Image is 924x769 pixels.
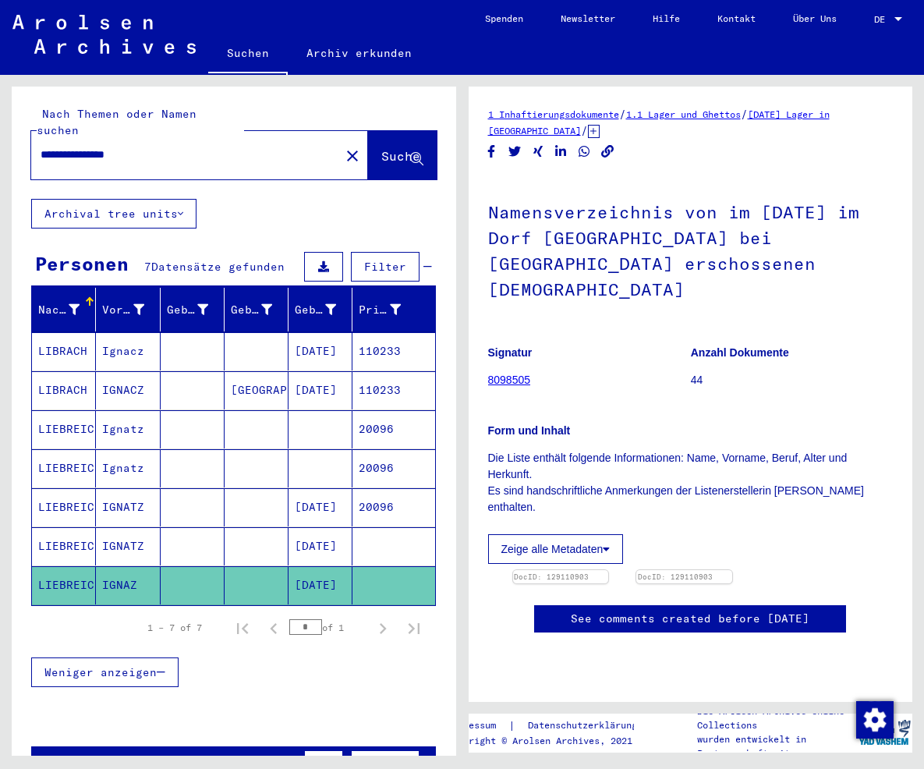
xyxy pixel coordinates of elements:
mat-header-cell: Geburtsname [161,288,225,331]
button: Weniger anzeigen [31,657,179,687]
span: Weniger anzeigen [44,665,157,679]
mat-header-cell: Prisoner # [352,288,434,331]
mat-cell: 20096 [352,449,434,487]
img: Zustimmung ändern [856,701,894,739]
mat-cell: IGNACZ [96,371,160,409]
b: Anzahl Dokumente [691,346,789,359]
p: Die Liste enthält folgende Informationen: Name, Vorname, Beruf, Alter und Herkunft. Es sind hands... [488,450,894,516]
mat-header-cell: Geburt‏ [225,288,289,331]
mat-cell: IGNATZ [96,488,160,526]
div: Geburt‏ [231,297,292,322]
p: Die Arolsen Archives Online-Collections [697,704,856,732]
span: Filter [364,260,406,274]
button: Archival tree units [31,199,196,229]
mat-cell: LIBRACH [32,371,96,409]
mat-cell: LIEBREICH [32,488,96,526]
div: Nachname [38,297,99,322]
p: Copyright © Arolsen Archives, 2021 [447,734,656,748]
div: Nachname [38,302,80,318]
mat-header-cell: Vorname [96,288,160,331]
mat-cell: IGNAZ [96,566,160,604]
a: Archiv erkunden [288,34,430,72]
mat-cell: 110233 [352,371,434,409]
mat-header-cell: Geburtsdatum [289,288,352,331]
mat-header-cell: Nachname [32,288,96,331]
h1: Namensverzeichnis von im [DATE] im Dorf [GEOGRAPHIC_DATA] bei [GEOGRAPHIC_DATA] erschossenen [DEM... [488,176,894,322]
div: Geburtsdatum [295,297,356,322]
button: Copy link [600,142,616,161]
b: Form und Inhalt [488,424,571,437]
div: Prisoner # [359,297,420,322]
div: Prisoner # [359,302,400,318]
span: / [619,107,626,121]
div: 1 – 7 of 7 [147,621,202,635]
mat-cell: [DATE] [289,488,352,526]
button: Filter [351,252,420,282]
div: | [447,718,656,734]
div: Personen [35,250,129,278]
div: Geburt‏ [231,302,272,318]
button: Clear [337,140,368,171]
button: Zeige alle Metadaten [488,534,624,564]
button: Last page [398,612,430,643]
a: Datenschutzerklärung [515,718,656,734]
mat-cell: 20096 [352,410,434,448]
mat-cell: [DATE] [289,371,352,409]
button: Share on Facebook [483,142,500,161]
mat-label: Nach Themen oder Namen suchen [37,107,196,137]
mat-cell: Ignacz [96,332,160,370]
a: 1 Inhaftierungsdokumente [488,108,619,120]
mat-cell: [DATE] [289,527,352,565]
mat-cell: 110233 [352,332,434,370]
button: Share on Xing [530,142,547,161]
button: Share on LinkedIn [553,142,569,161]
div: Vorname [102,302,143,318]
a: Suchen [208,34,288,75]
mat-cell: LIEBREICH [32,410,96,448]
span: 7 [144,260,151,274]
mat-icon: close [343,147,362,165]
mat-cell: LIEBREICH [32,566,96,604]
mat-cell: [DATE] [289,566,352,604]
div: Geburtsname [167,302,208,318]
button: Next page [367,612,398,643]
mat-cell: Ignatz [96,410,160,448]
span: Suche [381,148,420,164]
button: Previous page [258,612,289,643]
mat-cell: [DATE] [289,332,352,370]
mat-cell: 20096 [352,488,434,526]
p: wurden entwickelt in Partnerschaft mit [697,732,856,760]
mat-cell: LIEBREICH [32,527,96,565]
span: DE [874,14,891,25]
a: DocID: 129110903 [638,572,713,581]
span: Datensätze gefunden [151,260,285,274]
span: / [581,123,588,137]
img: Arolsen_neg.svg [12,15,196,54]
a: 8098505 [488,374,531,386]
b: Signatur [488,346,533,359]
button: First page [227,612,258,643]
mat-cell: LIBRACH [32,332,96,370]
button: Suche [368,131,437,179]
button: Share on Twitter [507,142,523,161]
div: Geburtsdatum [295,302,336,318]
mat-cell: IGNATZ [96,527,160,565]
div: of 1 [289,620,367,635]
span: / [741,107,748,121]
div: Geburtsname [167,297,228,322]
div: Vorname [102,297,163,322]
mat-cell: [GEOGRAPHIC_DATA] [225,371,289,409]
mat-cell: LIEBREICH [32,449,96,487]
mat-cell: Ignatz [96,449,160,487]
p: 44 [691,372,893,388]
a: 1.1 Lager und Ghettos [626,108,741,120]
a: DocID: 129110903 [514,572,589,581]
a: See comments created before [DATE] [571,611,809,627]
button: Share on WhatsApp [576,142,593,161]
a: Impressum [447,718,508,734]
